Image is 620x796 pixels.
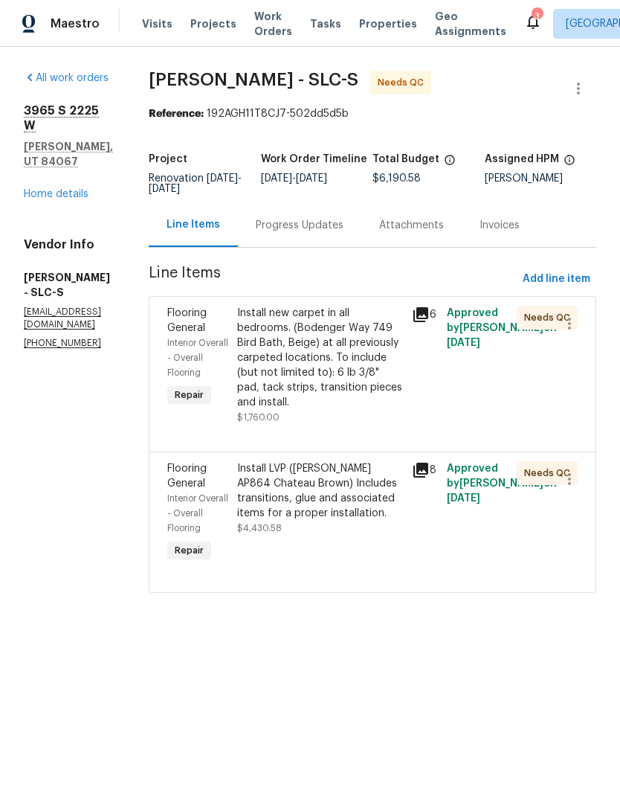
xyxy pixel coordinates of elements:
span: $1,760.00 [237,413,280,422]
div: 8 [412,461,438,479]
div: Install new carpet in all bedrooms. (Bodenger Way 749 Bird Bath, Beige) at all previously carpete... [237,306,403,410]
span: Repair [169,543,210,558]
span: [DATE] [207,173,238,184]
span: $4,430.58 [237,524,282,533]
div: Attachments [379,218,444,233]
span: Tasks [310,19,341,29]
span: The hpm assigned to this work order. [564,154,575,173]
span: Work Orders [254,9,292,39]
span: [PERSON_NAME] - SLC-S [149,71,358,89]
div: [PERSON_NAME] [485,173,597,184]
span: $6,190.58 [372,173,421,184]
span: Flooring General [167,308,207,333]
span: - [261,173,327,184]
span: Flooring General [167,463,207,489]
a: Home details [24,189,88,199]
span: Renovation [149,173,242,194]
span: Needs QC [378,75,430,90]
span: Needs QC [524,310,576,325]
h4: Vendor Info [24,237,113,252]
span: Interior Overall - Overall Flooring [167,338,228,377]
span: [DATE] [296,173,327,184]
span: The total cost of line items that have been proposed by Opendoor. This sum includes line items th... [444,154,456,173]
span: [DATE] [261,173,292,184]
div: Invoices [479,218,520,233]
span: Geo Assignments [435,9,506,39]
span: Needs QC [524,466,576,481]
h5: Work Order Timeline [261,154,367,164]
span: Interior Overall - Overall Flooring [167,494,228,533]
div: Progress Updates [256,218,343,233]
div: 3 [532,9,542,24]
span: [DATE] [447,493,480,504]
a: All work orders [24,73,109,83]
span: Visits [142,16,172,31]
h5: Total Budget [372,154,439,164]
span: [DATE] [447,338,480,348]
div: Line Items [167,217,220,232]
span: Approved by [PERSON_NAME] on [447,308,557,348]
div: Install LVP ([PERSON_NAME] AP864 Chateau Brown) Includes transitions, glue and associated items f... [237,461,403,521]
b: Reference: [149,109,204,119]
span: Properties [359,16,417,31]
h5: Assigned HPM [485,154,559,164]
span: [DATE] [149,184,180,194]
span: Approved by [PERSON_NAME] on [447,463,557,504]
span: Projects [190,16,236,31]
span: Repair [169,388,210,402]
span: - [149,173,242,194]
span: Line Items [149,266,517,293]
h5: Project [149,154,187,164]
span: Maestro [51,16,100,31]
span: Add line item [523,270,590,289]
button: Add line item [517,266,596,293]
div: 192AGH11T8CJ7-502dd5d5b [149,106,596,121]
div: 6 [412,306,438,324]
h5: [PERSON_NAME] - SLC-S [24,270,113,300]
